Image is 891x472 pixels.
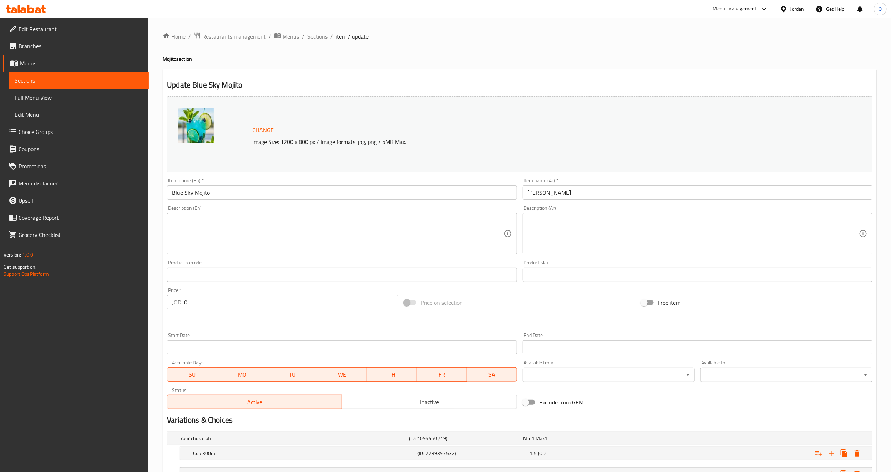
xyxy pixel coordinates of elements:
li: / [188,32,191,41]
span: item / update [336,32,369,41]
a: Edit Menu [9,106,149,123]
span: Menu disclaimer [19,179,143,188]
nav: breadcrumb [163,32,877,41]
span: Coupons [19,145,143,153]
a: Sections [9,72,149,89]
button: TH [367,367,417,382]
span: SU [170,369,214,380]
span: Upsell [19,196,143,205]
span: Version: [4,250,21,259]
span: Menus [283,32,299,41]
input: Please enter product barcode [167,268,517,282]
a: Coverage Report [3,209,149,226]
a: Menus [3,55,149,72]
span: Max [536,434,545,443]
span: JOD [538,449,546,458]
div: Menu-management [713,5,757,13]
li: / [302,32,304,41]
span: Get support on: [4,262,36,272]
button: Change [249,123,277,138]
a: Grocery Checklist [3,226,149,243]
span: Active [170,397,339,407]
button: Delete Cup 300m [851,447,864,460]
span: 1.5 [530,449,537,458]
a: Choice Groups [3,123,149,140]
li: / [330,32,333,41]
div: ​ [700,368,872,382]
span: Edit Menu [15,110,143,119]
span: WE [320,369,364,380]
h5: (ID: 2239397532) [417,450,527,457]
span: Grocery Checklist [19,230,143,239]
span: FR [420,369,464,380]
span: SA [470,369,514,380]
span: Coverage Report [19,213,143,222]
h2: Update Blue Sky Mojito [167,80,872,90]
button: Add choice group [812,447,825,460]
a: Home [163,32,186,41]
a: Menus [274,32,299,41]
a: Menu disclaimer [3,175,149,192]
h4: Mojito section [163,55,877,63]
button: Add new choice [825,447,838,460]
span: 1 [532,434,535,443]
a: Edit Restaurant [3,20,149,38]
span: Full Menu View [15,93,143,102]
span: Price on selection [421,298,463,307]
span: Exclude from GEM [540,398,584,407]
h5: (ID: 1095450719) [409,435,520,442]
button: Clone new choice [838,447,851,460]
button: Inactive [342,395,517,409]
div: Expand [180,447,872,460]
div: Jordan [790,5,804,13]
li: / [269,32,271,41]
button: MO [217,367,267,382]
span: 1 [545,434,548,443]
h5: Your choice of: [180,435,406,442]
a: Support.OpsPlatform [4,269,49,279]
h2: Variations & Choices [167,415,872,426]
span: Edit Restaurant [19,25,143,33]
div: ​ [523,368,695,382]
span: Menus [20,59,143,68]
span: 1.0.0 [22,250,33,259]
img: Blue_Sky638911247837443855.jpg [178,108,214,143]
a: Branches [3,38,149,55]
span: Sections [15,76,143,85]
h5: Cup 300m [193,450,415,457]
button: Active [167,395,342,409]
p: Image Size: 1200 x 800 px / Image formats: jpg, png / 5MB Max. [249,138,762,146]
span: Min [523,434,532,443]
input: Enter name Ar [523,185,872,200]
span: Free item [658,298,681,307]
button: SA [467,367,517,382]
span: TU [270,369,314,380]
span: MO [220,369,264,380]
span: Branches [19,42,143,50]
button: TU [267,367,317,382]
p: JOD [172,298,181,307]
a: Upsell [3,192,149,209]
button: WE [317,367,367,382]
a: Restaurants management [194,32,266,41]
input: Enter name En [167,185,517,200]
a: Full Menu View [9,89,149,106]
button: SU [167,367,217,382]
a: Coupons [3,140,149,158]
a: Sections [307,32,328,41]
input: Please enter price [184,295,398,309]
span: Restaurants management [202,32,266,41]
div: , [523,435,635,442]
div: Expand [167,432,872,445]
button: FR [417,367,467,382]
span: Choice Groups [19,128,143,136]
span: TH [370,369,414,380]
span: O [879,5,882,13]
input: Please enter product sku [523,268,872,282]
span: Promotions [19,162,143,170]
span: Inactive [345,397,514,407]
span: Change [252,125,274,135]
a: Promotions [3,158,149,175]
